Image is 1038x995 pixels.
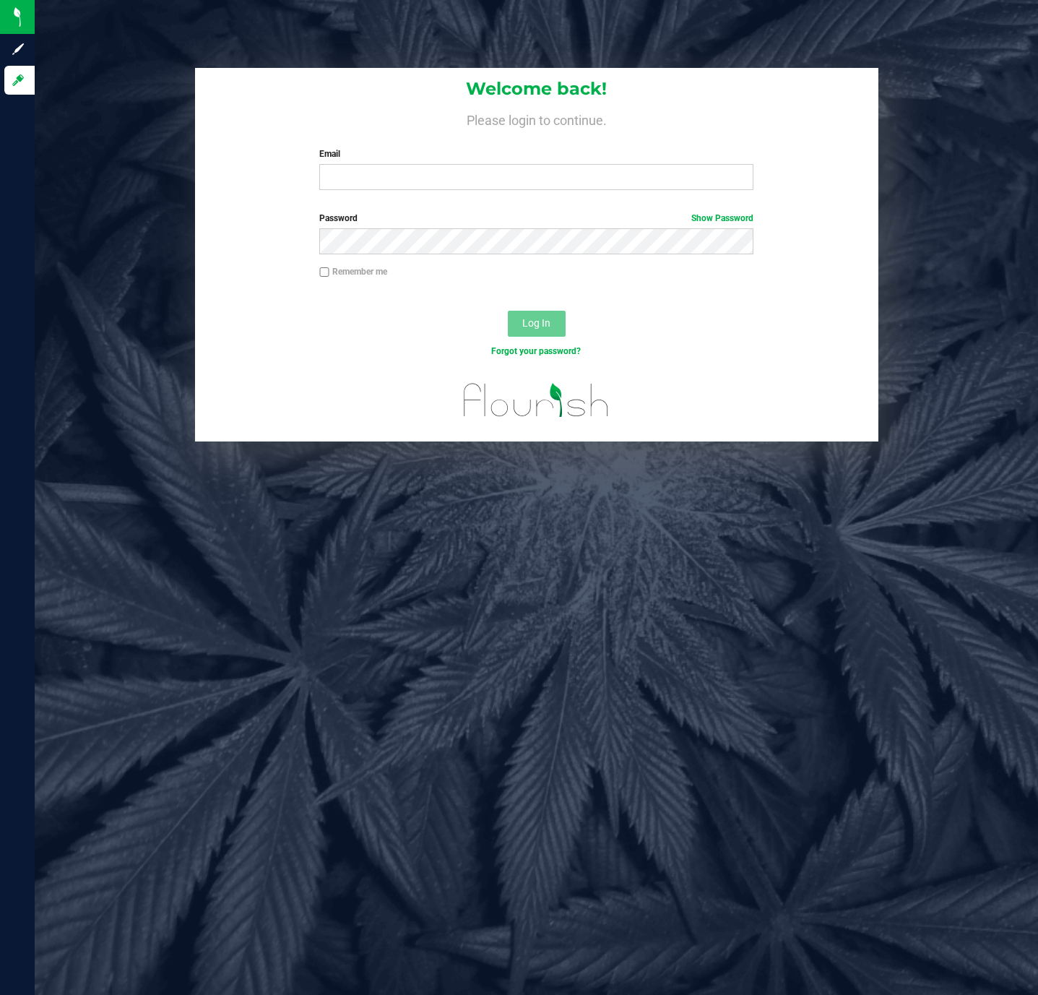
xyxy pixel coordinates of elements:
label: Remember me [319,265,387,278]
button: Log In [508,311,566,337]
span: Log In [522,317,550,329]
input: Remember me [319,267,329,277]
a: Show Password [691,213,753,223]
a: Forgot your password? [491,346,581,356]
span: Password [319,213,358,223]
h1: Welcome back! [195,79,878,98]
inline-svg: Log in [11,73,25,87]
inline-svg: Sign up [11,42,25,56]
label: Email [319,147,753,160]
img: flourish_logo.svg [451,373,622,428]
h4: Please login to continue. [195,110,878,127]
